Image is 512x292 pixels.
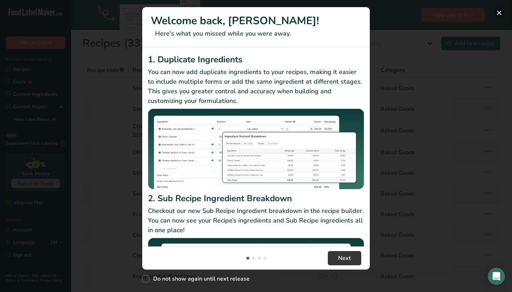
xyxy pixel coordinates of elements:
button: Next [328,251,361,265]
div: Open Intercom Messenger [488,268,505,285]
p: Here's what you missed while you were away. [151,29,361,38]
span: Do not show again until next release [149,275,250,282]
h1: Welcome back, [PERSON_NAME]! [151,13,361,29]
h2: 2. Sub Recipe Ingredient Breakdown [148,192,364,205]
p: You can now add duplicate ingredients to your recipes, making it easier to include multiple forms... [148,67,364,106]
img: Duplicate Ingredients [148,109,364,189]
p: Checkout our new Sub Recipe Ingredient breakdown in the recipe builder. You can now see your Reci... [148,206,364,235]
h2: 1. Duplicate Ingredients [148,53,364,66]
span: Next [338,254,351,262]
